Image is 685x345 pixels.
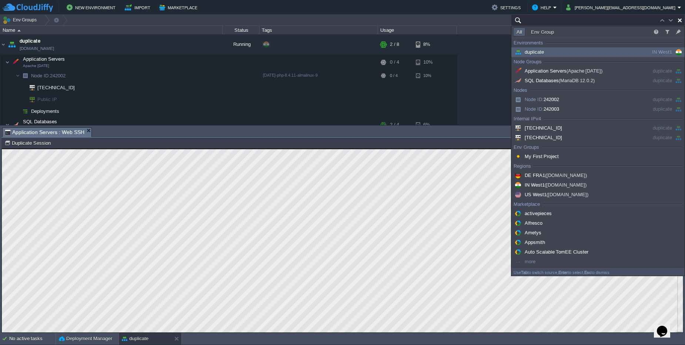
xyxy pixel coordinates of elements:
[513,106,559,112] span: 242003
[122,335,148,342] button: duplicate
[492,3,523,12] button: Settings
[22,119,58,124] a: SQL Databases
[513,240,545,245] span: Appsmith
[223,34,260,54] div: Running
[514,163,531,170] div: Regions
[125,3,153,12] button: Import
[545,172,587,178] span: ([DOMAIN_NAME])
[5,128,84,137] span: Application Servers : Web SSH
[513,78,595,83] span: SQL Databases
[20,94,24,105] img: AMDAwAAAACH5BAEAAAAALAAAAAABAAEAAAICRAEAOw==
[584,270,591,275] b: Esc
[59,335,112,342] button: Deployment Manager
[30,73,67,79] a: Node ID:242002
[390,34,399,54] div: 2 / 8
[30,73,67,79] span: 242002
[22,56,66,62] a: Application ServersApache [DATE]
[513,220,542,226] span: Alfresco
[514,87,527,94] div: Nodes
[532,3,553,12] button: Help
[37,94,58,105] span: Public IP
[513,97,559,102] span: 242002
[16,105,20,117] img: AMDAwAAAACH5BAEAAAAALAAAAAABAAEAAAICRAEAOw==
[514,58,542,66] div: Node Groups
[9,333,56,345] div: No active tasks
[625,105,672,113] div: duplicate
[513,230,541,235] span: Ametys
[514,144,539,151] div: Env Groups
[558,270,568,275] b: Enter
[20,105,30,117] img: AMDAwAAAACH5BAEAAAAALAAAAAABAAEAAAICRAEAOw==
[5,117,10,132] img: AMDAwAAAACH5BAEAAAAALAAAAAABAAEAAAICRAEAOw==
[67,3,118,12] button: New Environment
[654,315,678,338] iframe: chat widget
[20,45,54,52] a: [DOMAIN_NAME]
[37,85,76,90] a: [TECHNICAL_ID]
[263,73,318,77] span: [DATE]-php-8.4.11-almalinux-9
[625,124,672,132] div: duplicate
[20,37,40,45] a: duplicate
[0,34,6,54] img: AMDAwAAAACH5BAEAAAAALAAAAAABAAEAAAICRAEAOw==
[521,270,528,275] b: Tab
[37,82,76,93] span: [TECHNICAL_ID]
[513,49,544,55] span: duplicate
[223,26,259,34] div: Status
[529,29,556,35] button: Env Group
[514,39,543,47] div: Environments
[159,3,200,12] button: Marketplace
[625,77,672,85] div: duplicate
[10,117,20,132] img: AMDAwAAAACH5BAEAAAAALAAAAAABAAEAAAICRAEAOw==
[24,82,35,93] img: AMDAwAAAACH5BAEAAAAALAAAAAABAAEAAAICRAEAOw==
[513,135,562,140] span: [TECHNICAL_ID]
[20,70,30,81] img: AMDAwAAAACH5BAEAAAAALAAAAAABAAEAAAICRAEAOw==
[513,68,602,74] span: Application Servers
[513,249,588,255] span: Auto Scalable TomEE Cluster
[625,67,672,75] div: duplicate
[625,96,672,104] div: duplicate
[22,56,66,62] span: Application Servers
[16,70,20,81] img: AMDAwAAAACH5BAEAAAAALAAAAAABAAEAAAICRAEAOw==
[511,268,685,276] div: Use to switch source, to select, to dismiss
[416,55,440,70] div: 10%
[390,55,399,70] div: 0 / 4
[514,115,541,123] div: Internal IPv4
[416,117,440,132] div: 6%
[4,140,53,146] button: Duplicate Session
[30,108,60,114] a: Deployments
[378,26,457,34] div: Usage
[513,211,552,216] span: activepieces
[5,55,10,70] img: AMDAwAAAACH5BAEAAAAALAAAAAABAAEAAAICRAEAOw==
[20,82,24,93] img: AMDAwAAAACH5BAEAAAAALAAAAAABAAEAAAICRAEAOw==
[3,15,39,25] button: Env Groups
[513,192,588,197] span: US West1
[513,182,587,188] span: IN West1
[513,125,562,131] span: [TECHNICAL_ID]
[7,34,17,54] img: AMDAwAAAACH5BAEAAAAALAAAAAABAAEAAAICRAEAOw==
[625,134,672,142] div: duplicate
[525,106,544,112] span: Node ID:
[260,26,378,34] div: Tags
[566,3,678,12] button: [PERSON_NAME][EMAIL_ADDRESS][DOMAIN_NAME]
[37,97,58,102] a: Public IP
[547,192,588,197] span: ([DOMAIN_NAME])
[416,70,440,81] div: 10%
[567,68,603,74] span: (Apache [DATE])
[3,3,53,12] img: CloudJiffy
[513,172,587,178] span: DE FRA1
[513,154,559,159] span: My First Project
[625,48,672,56] div: IN West1
[513,259,535,264] span: more
[390,117,399,132] div: 2 / 4
[559,78,595,83] span: (MariaDB 12.0.2)
[10,55,20,70] img: AMDAwAAAACH5BAEAAAAALAAAAAABAAEAAAICRAEAOw==
[416,34,440,54] div: 8%
[17,30,21,31] img: AMDAwAAAACH5BAEAAAAALAAAAAABAAEAAAICRAEAOw==
[31,73,50,78] span: Node ID:
[514,201,540,208] div: Marketplace
[390,70,398,81] div: 0 / 4
[24,94,35,105] img: AMDAwAAAACH5BAEAAAAALAAAAAABAAEAAAICRAEAOw==
[545,182,587,188] span: ([DOMAIN_NAME])
[1,26,222,34] div: Name
[525,97,544,102] span: Node ID:
[22,118,58,125] span: SQL Databases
